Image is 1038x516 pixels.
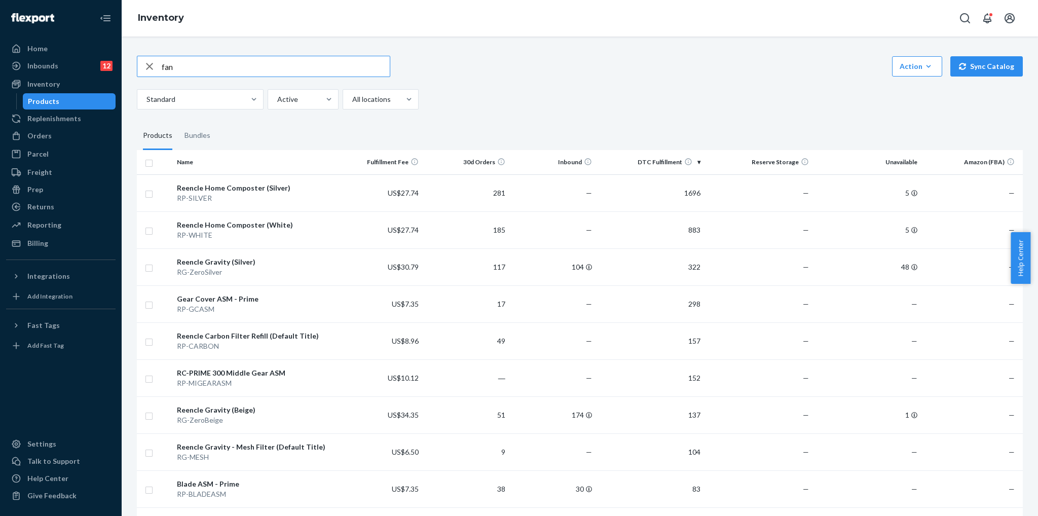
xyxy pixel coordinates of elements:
td: 1 [813,396,921,433]
span: — [911,374,917,382]
span: — [586,189,592,197]
div: Prep [27,185,43,195]
div: Gear Cover ASM - Prime [177,294,331,304]
span: US$7.35 [392,300,419,308]
div: Inbounds [27,61,58,71]
span: — [803,374,809,382]
div: Parcel [27,149,49,159]
span: — [1009,300,1015,308]
div: RP-SILVER [177,193,331,203]
div: Reencle Home Composter (White) [177,220,331,230]
span: — [1009,485,1015,493]
td: 49 [423,322,509,359]
div: Reencle Home Composter (Silver) [177,183,331,193]
div: Add Integration [27,292,72,301]
td: 152 [596,359,705,396]
a: Billing [6,235,116,251]
div: RG-ZeroBeige [177,415,331,425]
div: Inventory [27,79,60,89]
td: 157 [596,322,705,359]
div: RP-MIGEARASM [177,378,331,388]
button: Open notifications [977,8,997,28]
div: Freight [27,167,52,177]
ol: breadcrumbs [130,4,192,33]
a: Talk to Support [6,453,116,469]
a: Reporting [6,217,116,233]
div: Reporting [27,220,61,230]
td: 185 [423,211,509,248]
a: Inventory [6,76,116,92]
td: 117 [423,248,509,285]
input: Standard [145,94,146,104]
a: Add Fast Tag [6,338,116,354]
span: US$10.12 [388,374,419,382]
button: Open Search Box [955,8,975,28]
span: US$6.50 [392,448,419,456]
input: All locations [351,94,352,104]
button: Integrations [6,268,116,284]
span: — [586,374,592,382]
td: ― [423,359,509,396]
div: Reencle Gravity (Silver) [177,257,331,267]
button: Open account menu [999,8,1020,28]
td: 883 [596,211,705,248]
a: Help Center [6,470,116,487]
td: 137 [596,396,705,433]
input: Search inventory by name or sku [162,56,390,77]
input: Active [276,94,277,104]
div: Bundles [184,122,210,150]
span: — [803,300,809,308]
td: 322 [596,248,705,285]
a: Settings [6,436,116,452]
div: RG-MESH [177,452,331,462]
span: US$30.79 [388,263,419,271]
span: — [803,337,809,345]
td: 17 [423,285,509,322]
div: 12 [100,61,113,71]
div: Reencle Gravity (Beige) [177,405,331,415]
td: 104 [509,248,596,285]
td: 281 [423,174,509,211]
span: US$8.96 [392,337,419,345]
th: Name [173,150,336,174]
span: Help Center [1011,232,1030,284]
div: Fast Tags [27,320,60,330]
span: — [586,300,592,308]
span: — [803,448,809,456]
td: 9 [423,433,509,470]
button: Give Feedback [6,488,116,504]
span: — [803,226,809,234]
div: Talk to Support [27,456,80,466]
a: Freight [6,164,116,180]
div: Billing [27,238,48,248]
span: — [586,337,592,345]
span: — [803,411,809,419]
td: 174 [509,396,596,433]
td: 48 [813,248,921,285]
div: RP-GCASM [177,304,331,314]
div: Action [900,61,935,71]
span: — [911,300,917,308]
span: — [1009,448,1015,456]
span: — [1009,263,1015,271]
div: Replenishments [27,114,81,124]
td: 104 [596,433,705,470]
span: US$27.74 [388,226,419,234]
div: Give Feedback [27,491,77,501]
img: Flexport logo [11,13,54,23]
div: Blade ASM - Prime [177,479,331,489]
th: Fulfillment Fee [336,150,422,174]
div: Settings [27,439,56,449]
button: Sync Catalog [950,56,1023,77]
span: — [1009,189,1015,197]
div: Orders [27,131,52,141]
span: — [1009,374,1015,382]
th: Amazon (FBA) [921,150,1023,174]
td: 83 [596,470,705,507]
div: Home [27,44,48,54]
a: Parcel [6,146,116,162]
div: RP-WHITE [177,230,331,240]
span: US$27.74 [388,189,419,197]
td: 38 [423,470,509,507]
th: 30d Orders [423,150,509,174]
